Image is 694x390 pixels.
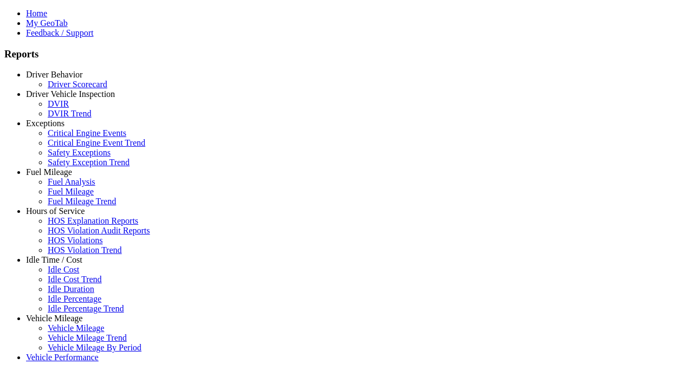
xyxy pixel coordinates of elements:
a: Safety Exception Trend [48,158,130,167]
a: Idle Percentage Trend [48,304,124,313]
a: Vehicle Mileage By Period [48,343,142,352]
a: Idle Percentage [48,294,101,303]
a: Idle Cost Trend [48,275,102,284]
a: My GeoTab [26,18,68,28]
a: Hours of Service [26,206,85,216]
a: Critical Engine Events [48,128,126,138]
a: Driver Behavior [26,70,82,79]
a: Safety Exceptions [48,148,111,157]
a: Driver Scorecard [48,80,107,89]
a: DVIR Trend [48,109,91,118]
a: HOS Violation Trend [48,245,122,255]
a: HOS Violations [48,236,102,245]
a: Vehicle Performance [26,353,99,362]
a: Feedback / Support [26,28,93,37]
a: Driver Vehicle Inspection [26,89,115,99]
a: Vehicle Mileage [26,314,82,323]
a: Home [26,9,47,18]
a: HOS Violation Audit Reports [48,226,150,235]
a: Idle Duration [48,284,94,294]
a: Idle Time / Cost [26,255,82,264]
a: Fuel Mileage [48,187,94,196]
a: DVIR [48,99,69,108]
a: Vehicle Mileage [48,323,104,333]
h3: Reports [4,48,690,60]
a: Critical Engine Event Trend [48,138,145,147]
a: Fuel Analysis [48,177,95,186]
a: Vehicle Mileage Trend [48,333,127,342]
a: Exceptions [26,119,65,128]
a: Idle Cost [48,265,79,274]
a: Fuel Mileage Trend [48,197,116,206]
a: Fuel Mileage [26,167,72,177]
a: HOS Explanation Reports [48,216,138,225]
